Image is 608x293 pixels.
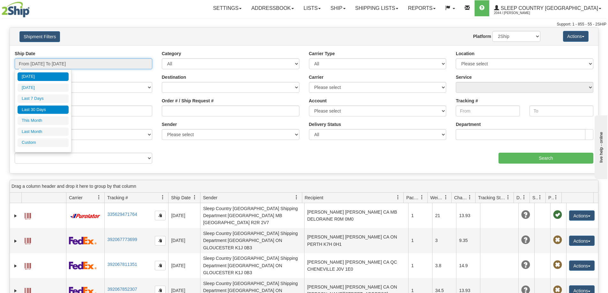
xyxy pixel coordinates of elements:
[107,262,137,267] a: 392067811351
[521,236,530,245] span: Unknown
[12,263,19,269] a: Expand
[489,0,606,16] a: Sleep Country [GEOGRAPHIC_DATA] 2044 / [PERSON_NAME]
[168,228,200,253] td: [DATE]
[200,228,304,253] td: Sleep Country [GEOGRAPHIC_DATA] Shipping Department [GEOGRAPHIC_DATA] ON GLOUCESTER K1J 0B3
[18,94,69,103] li: Last 7 Days
[69,237,97,245] img: 2 - FedEx Express®
[25,210,31,220] a: Label
[350,0,403,16] a: Shipping lists
[2,22,606,27] div: Support: 1 - 855 - 55 - 2SHIP
[18,72,69,81] li: [DATE]
[553,236,562,245] span: Pickup Not Assigned
[155,261,166,270] button: Copy to clipboard
[18,84,69,92] li: [DATE]
[593,114,607,179] iframe: chat widget
[304,203,408,228] td: [PERSON_NAME] [PERSON_NAME] CA MB DELORAINE R0M 0M0
[304,228,408,253] td: [PERSON_NAME] [PERSON_NAME] CA ON PERTH K7H 0H1
[499,153,593,164] input: Search
[456,203,480,228] td: 13.93
[107,212,137,217] a: 335629471764
[393,192,403,203] a: Recipient filter column settings
[19,31,60,42] button: Shipment Filters
[519,192,529,203] a: Delivery Status filter column settings
[305,194,323,201] span: Recipient
[162,50,181,57] label: Category
[171,194,191,201] span: Ship Date
[456,50,474,57] label: Location
[408,203,432,228] td: 1
[2,2,30,18] img: logo2044.jpg
[529,106,593,116] input: To
[309,121,341,128] label: Delivery Status
[473,33,491,40] label: Platform
[15,50,35,57] label: Ship Date
[408,228,432,253] td: 1
[304,253,408,278] td: [PERSON_NAME] [PERSON_NAME] CA QC CHENEVILLE J0V 1E0
[432,203,456,228] td: 21
[25,260,31,270] a: Label
[456,106,520,116] input: From
[551,192,561,203] a: Pickup Status filter column settings
[464,192,475,203] a: Charge filter column settings
[200,253,304,278] td: Sleep Country [GEOGRAPHIC_DATA] Shipping Department [GEOGRAPHIC_DATA] ON GLOUCESTER K1J 0B3
[18,138,69,147] li: Custom
[18,128,69,136] li: Last Month
[107,287,137,292] a: 392067852307
[430,194,444,201] span: Weight
[309,50,335,57] label: Carrier Type
[203,194,217,201] span: Sender
[155,211,166,220] button: Copy to clipboard
[403,0,440,16] a: Reports
[456,98,478,104] label: Tracking #
[456,121,481,128] label: Department
[69,261,97,269] img: 2 - FedEx Express®
[155,236,166,245] button: Copy to clipboard
[456,74,472,80] label: Service
[521,260,530,269] span: Unknown
[69,214,101,218] img: 11 - Purolator
[326,0,350,16] a: Ship
[246,0,299,16] a: Addressbook
[456,253,480,278] td: 14.9
[200,203,304,228] td: Sleep Country [GEOGRAPHIC_DATA] Shipping Department [GEOGRAPHIC_DATA] MB [GEOGRAPHIC_DATA] R2R 2V7
[5,5,59,10] div: live help - online
[503,192,514,203] a: Tracking Status filter column settings
[299,0,326,16] a: Lists
[168,253,200,278] td: [DATE]
[25,235,31,245] a: Label
[456,228,480,253] td: 9.35
[478,194,506,201] span: Tracking Status
[18,116,69,125] li: This Month
[309,98,327,104] label: Account
[408,253,432,278] td: 1
[548,194,554,201] span: Pickup Status
[521,210,530,219] span: Unknown
[107,237,137,242] a: 392067773699
[12,238,19,244] a: Expand
[417,192,427,203] a: Packages filter column settings
[208,0,246,16] a: Settings
[553,260,562,269] span: Pickup Not Assigned
[563,31,589,42] button: Actions
[168,203,200,228] td: [DATE]
[309,74,324,80] label: Carrier
[406,194,420,201] span: Packages
[162,121,177,128] label: Sender
[291,192,302,203] a: Sender filter column settings
[553,210,562,219] span: Pickup Successfully created
[432,228,456,253] td: 3
[12,213,19,219] a: Expand
[94,192,104,203] a: Carrier filter column settings
[440,192,451,203] a: Weight filter column settings
[432,253,456,278] td: 3.8
[569,236,595,246] button: Actions
[162,98,214,104] label: Order # / Ship Request #
[454,194,468,201] span: Charge
[162,74,186,80] label: Destination
[157,192,168,203] a: Tracking # filter column settings
[569,260,595,271] button: Actions
[499,5,598,11] span: Sleep Country [GEOGRAPHIC_DATA]
[516,194,522,201] span: Delivery Status
[494,10,542,16] span: 2044 / [PERSON_NAME]
[535,192,545,203] a: Shipment Issues filter column settings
